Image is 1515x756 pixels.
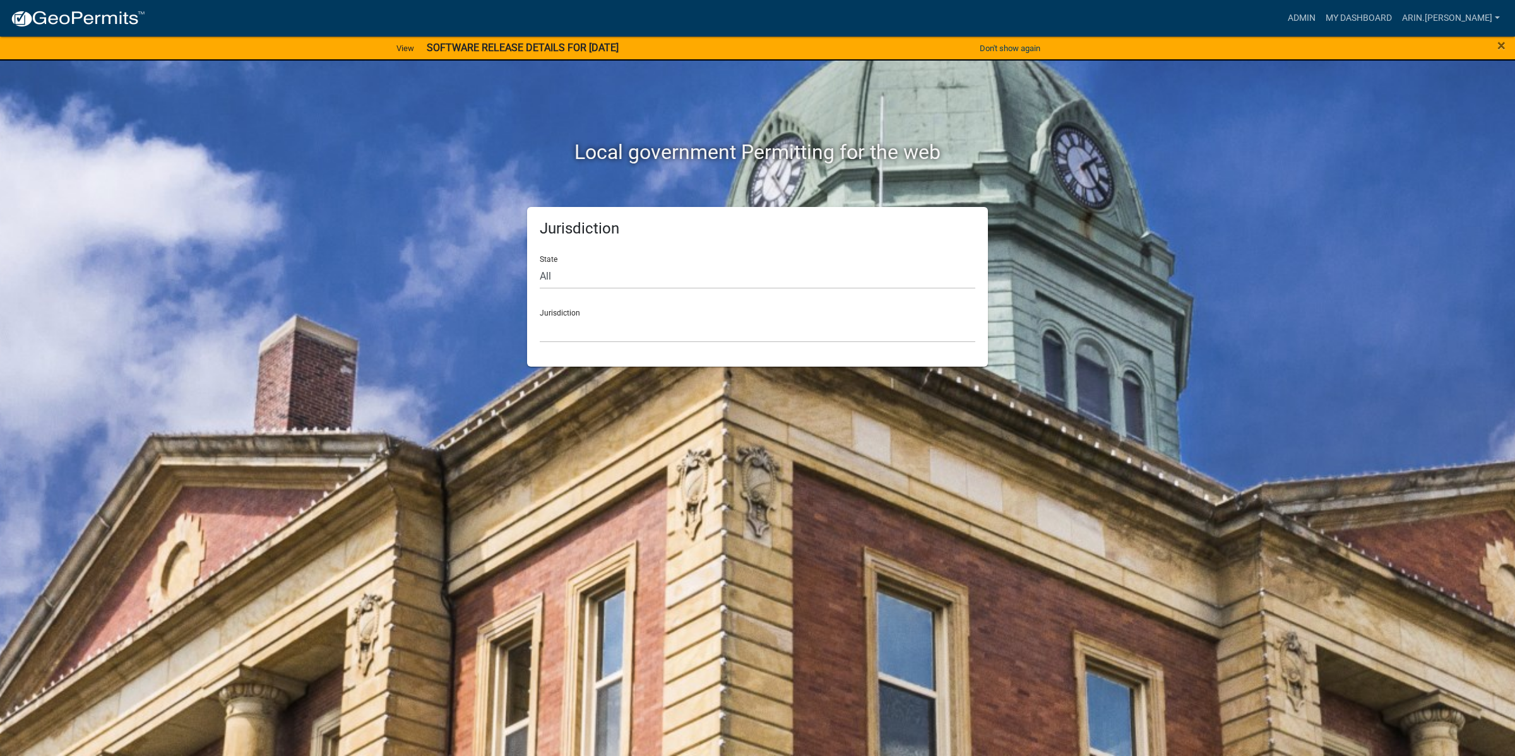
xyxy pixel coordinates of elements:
a: Admin [1283,6,1321,30]
a: View [391,38,419,59]
button: Close [1497,38,1506,53]
a: My Dashboard [1321,6,1397,30]
h2: Local government Permitting for the web [407,140,1108,164]
a: arin.[PERSON_NAME] [1397,6,1505,30]
h5: Jurisdiction [540,220,975,238]
strong: SOFTWARE RELEASE DETAILS FOR [DATE] [427,42,619,54]
span: × [1497,37,1506,54]
button: Don't show again [975,38,1045,59]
